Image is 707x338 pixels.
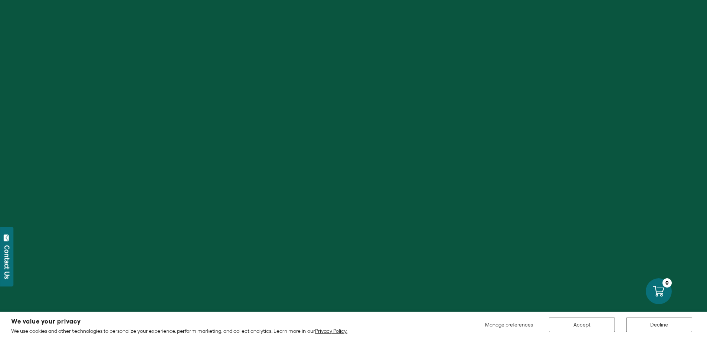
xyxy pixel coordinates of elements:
[11,318,347,325] h2: We value your privacy
[626,318,692,332] button: Decline
[549,318,615,332] button: Accept
[315,328,347,334] a: Privacy Policy.
[662,278,672,288] div: 0
[485,322,533,328] span: Manage preferences
[11,328,347,334] p: We use cookies and other technologies to personalize your experience, perform marketing, and coll...
[481,318,538,332] button: Manage preferences
[3,245,11,279] div: Contact Us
